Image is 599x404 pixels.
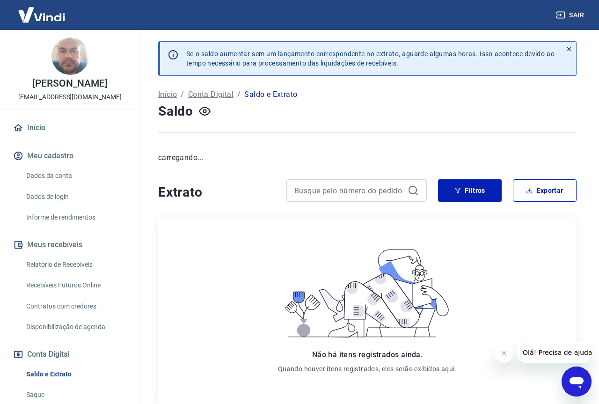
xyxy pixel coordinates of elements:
[51,37,89,75] img: ec237521-56d0-4ab1-83d2-ccae5b40fb7d.jpeg
[11,344,129,365] button: Conta Digital
[244,89,297,100] p: Saldo e Extrato
[6,7,79,14] span: Olá! Precisa de ajuda?
[22,317,129,337] a: Disponibilização de agenda
[22,166,129,185] a: Dados da conta
[188,89,234,100] a: Conta Digital
[11,118,129,138] a: Início
[495,344,513,363] iframe: Fechar mensagem
[11,146,129,166] button: Meu cadastro
[22,208,129,227] a: Informe de rendimentos
[158,183,275,202] h4: Extrato
[158,102,193,121] h4: Saldo
[32,79,107,88] p: [PERSON_NAME]
[278,364,457,374] p: Quando houver itens registrados, eles serão exibidos aqui.
[237,89,241,100] p: /
[554,7,588,24] button: Sair
[158,152,577,163] p: carregando...
[11,235,129,255] button: Meus recebíveis
[294,184,404,198] input: Busque pelo número do pedido
[517,342,592,363] iframe: Mensagem da empresa
[22,297,129,316] a: Contratos com credores
[22,255,129,274] a: Relatório de Recebíveis
[18,92,122,102] p: [EMAIL_ADDRESS][DOMAIN_NAME]
[22,365,129,384] a: Saldo e Extrato
[312,350,423,359] span: Não há itens registrados ainda.
[22,276,129,295] a: Recebíveis Futuros Online
[158,89,177,100] a: Início
[11,0,72,29] img: Vindi
[181,89,184,100] p: /
[562,367,592,397] iframe: Botão para abrir a janela de mensagens
[186,49,555,68] p: Se o saldo aumentar sem um lançamento correspondente no extrato, aguarde algumas horas. Isso acon...
[513,179,577,202] button: Exportar
[438,179,502,202] button: Filtros
[22,187,129,206] a: Dados de login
